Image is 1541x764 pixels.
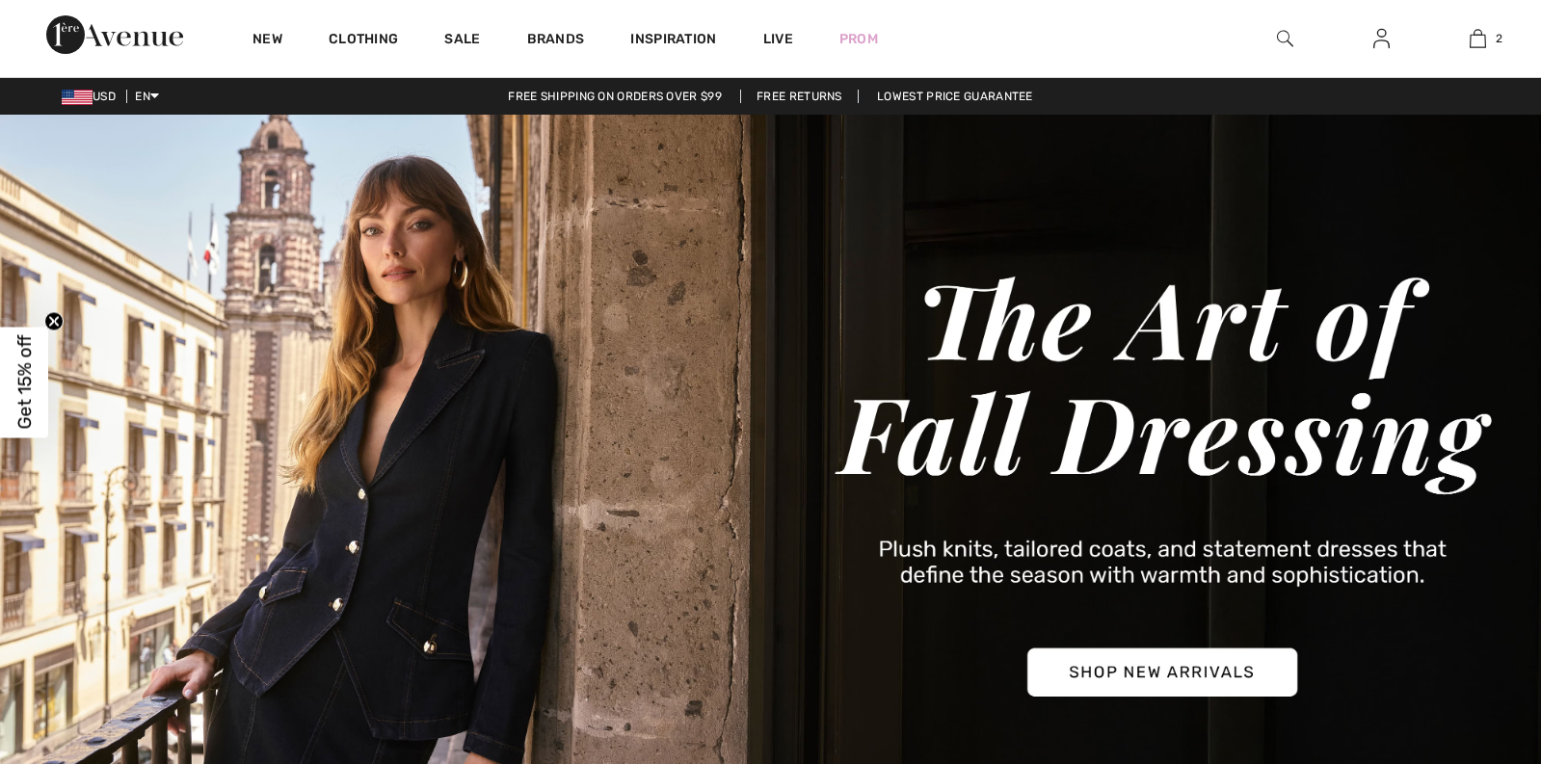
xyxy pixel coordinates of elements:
a: Free Returns [740,90,859,103]
a: Lowest Price Guarantee [862,90,1049,103]
button: Close teaser [44,311,64,330]
span: USD [62,90,123,103]
img: My Bag [1470,27,1486,50]
a: Prom [839,29,878,49]
img: 1ère Avenue [46,15,183,54]
img: US Dollar [62,90,93,105]
a: Free shipping on orders over $99 [492,90,737,103]
a: Brands [527,31,585,51]
span: EN [135,90,159,103]
a: 2 [1430,27,1525,50]
a: Clothing [329,31,398,51]
a: Sale [444,31,480,51]
a: Sign In [1358,27,1405,51]
img: My Info [1373,27,1390,50]
a: Live [763,29,793,49]
img: search the website [1277,27,1293,50]
a: New [252,31,282,51]
span: 2 [1496,30,1502,47]
span: Get 15% off [13,335,36,430]
span: Inspiration [630,31,716,51]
